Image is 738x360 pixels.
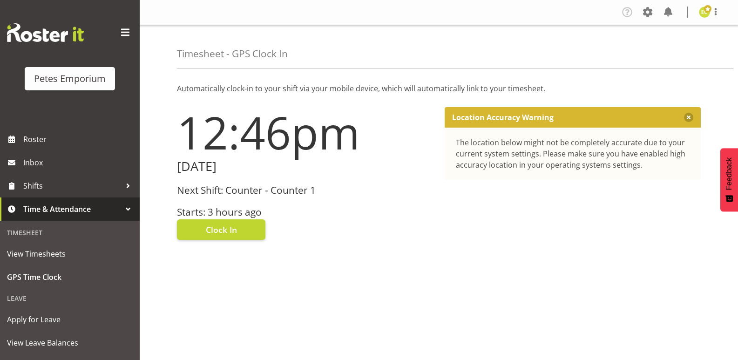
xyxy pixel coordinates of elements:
[34,72,106,86] div: Petes Emporium
[206,224,237,236] span: Clock In
[2,242,137,265] a: View Timesheets
[456,137,690,170] div: The location below might not be completely accurate due to your current system settings. Please m...
[23,132,135,146] span: Roster
[2,308,137,331] a: Apply for Leave
[177,107,433,157] h1: 12:46pm
[177,207,433,217] h3: Starts: 3 hours ago
[23,179,121,193] span: Shifts
[2,265,137,289] a: GPS Time Clock
[699,7,710,18] img: emma-croft7499.jpg
[684,113,693,122] button: Close message
[452,113,554,122] p: Location Accuracy Warning
[7,270,133,284] span: GPS Time Clock
[23,156,135,170] span: Inbox
[2,289,137,308] div: Leave
[7,247,133,261] span: View Timesheets
[177,159,433,174] h2: [DATE]
[7,312,133,326] span: Apply for Leave
[23,202,121,216] span: Time & Attendance
[7,23,84,42] img: Rosterit website logo
[725,157,733,190] span: Feedback
[177,219,265,240] button: Clock In
[720,148,738,211] button: Feedback - Show survey
[177,185,433,196] h3: Next Shift: Counter - Counter 1
[177,83,701,94] p: Automatically clock-in to your shift via your mobile device, which will automatically link to you...
[2,223,137,242] div: Timesheet
[2,331,137,354] a: View Leave Balances
[177,48,288,59] h4: Timesheet - GPS Clock In
[7,336,133,350] span: View Leave Balances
